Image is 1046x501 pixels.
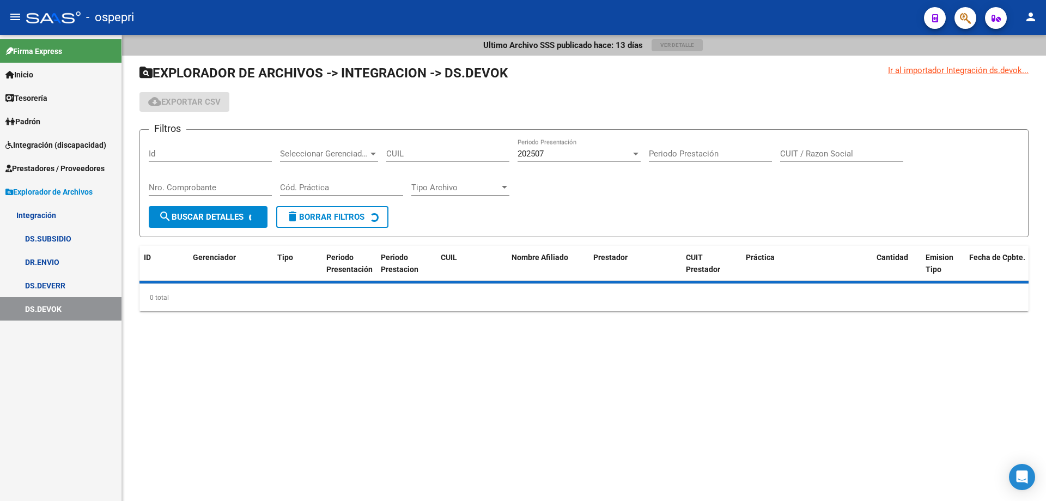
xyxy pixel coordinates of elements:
[686,253,720,274] span: CUIT Prestador
[5,69,33,81] span: Inicio
[5,139,106,151] span: Integración (discapacidad)
[888,64,1029,76] div: Ir al importador Integración ds.devok...
[286,210,299,223] mat-icon: delete
[746,253,775,262] span: Práctica
[589,246,682,282] datatable-header-cell: Prestador
[376,246,436,282] datatable-header-cell: Periodo Prestacion
[512,253,568,262] span: Nombre Afiliado
[139,246,188,282] datatable-header-cell: ID
[652,39,703,51] button: Ver Detalle
[193,253,236,262] span: Gerenciador
[965,246,1041,282] datatable-header-cell: Fecha de Cpbte.
[441,253,457,262] span: CUIL
[5,186,93,198] span: Explorador de Archivos
[660,42,694,48] span: Ver Detalle
[159,210,172,223] mat-icon: search
[144,253,151,262] span: ID
[188,246,273,282] datatable-header-cell: Gerenciador
[276,206,388,228] button: Borrar Filtros
[5,45,62,57] span: Firma Express
[148,97,221,107] span: Exportar CSV
[326,253,373,274] span: Periodo Presentación
[1009,464,1035,490] div: Open Intercom Messenger
[381,253,418,274] span: Periodo Prestacion
[483,39,643,51] p: Ultimo Archivo SSS publicado hace: 13 días
[5,162,105,174] span: Prestadores / Proveedores
[149,206,267,228] button: Buscar Detalles
[682,246,741,282] datatable-header-cell: CUIT Prestador
[148,95,161,108] mat-icon: cloud_download
[872,246,921,282] datatable-header-cell: Cantidad
[411,183,500,192] span: Tipo Archivo
[436,246,507,282] datatable-header-cell: CUIL
[593,253,628,262] span: Prestador
[9,10,22,23] mat-icon: menu
[286,212,364,222] span: Borrar Filtros
[149,121,186,136] h3: Filtros
[273,246,322,282] datatable-header-cell: Tipo
[518,149,544,159] span: 202507
[507,246,589,282] datatable-header-cell: Nombre Afiliado
[86,5,134,29] span: - ospepri
[921,246,965,282] datatable-header-cell: Emision Tipo
[139,92,229,112] button: Exportar CSV
[969,253,1025,262] span: Fecha de Cpbte.
[5,92,47,104] span: Tesorería
[280,149,368,159] span: Seleccionar Gerenciador
[741,246,872,282] datatable-header-cell: Práctica
[139,284,1029,311] div: 0 total
[926,253,953,274] span: Emision Tipo
[5,116,40,128] span: Padrón
[159,212,244,222] span: Buscar Detalles
[139,65,508,81] span: EXPLORADOR DE ARCHIVOS -> INTEGRACION -> DS.DEVOK
[322,246,376,282] datatable-header-cell: Periodo Presentación
[877,253,908,262] span: Cantidad
[277,253,293,262] span: Tipo
[1024,10,1037,23] mat-icon: person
